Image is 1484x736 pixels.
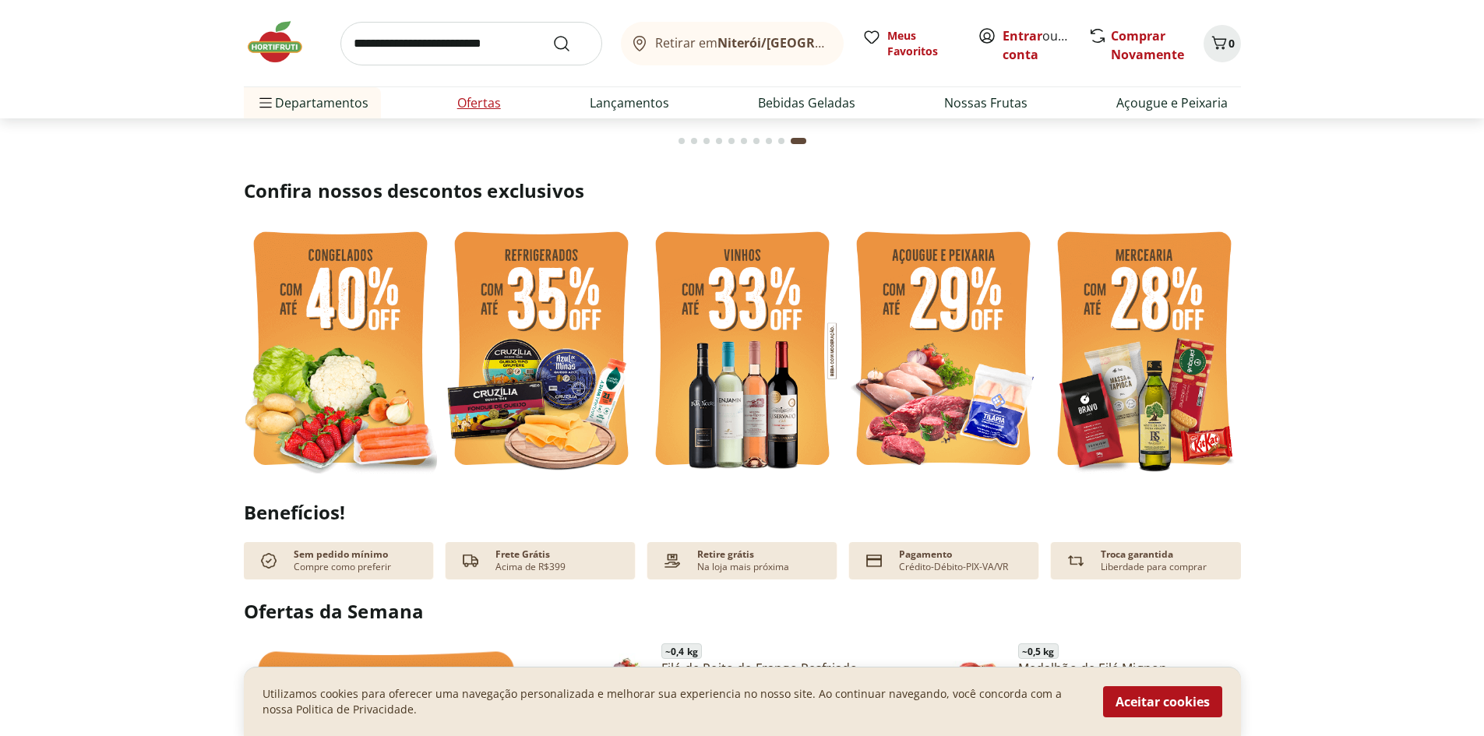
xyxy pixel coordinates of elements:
[256,84,275,121] button: Menu
[1111,27,1184,63] a: Comprar Novamente
[256,84,368,121] span: Departamentos
[590,93,669,112] a: Lançamentos
[495,561,566,573] p: Acima de R$399
[580,646,655,720] img: Filé de Peito de Frango Resfriado
[847,222,1040,480] img: açougue
[495,548,550,561] p: Frete Grátis
[675,122,688,160] button: Go to page 1 from fs-carousel
[862,28,959,59] a: Meus Favoritos
[244,178,1241,203] h2: Confira nossos descontos exclusivos
[244,222,437,480] img: feira
[775,122,788,160] button: Go to page 9 from fs-carousel
[263,686,1084,717] p: Utilizamos cookies para oferecer uma navegação personalizada e melhorar sua experiencia no nosso ...
[700,122,713,160] button: Go to page 3 from fs-carousel
[1003,26,1072,64] span: ou
[862,548,887,573] img: card
[445,222,638,480] img: refrigerados
[552,34,590,53] button: Submit Search
[1003,27,1088,63] a: Criar conta
[660,548,685,573] img: payment
[697,548,754,561] p: Retire grátis
[244,19,322,65] img: Hortifruti
[887,28,959,59] span: Meus Favoritos
[1018,643,1059,659] span: ~ 0,5 kg
[1018,660,1253,677] a: Medalhão de Filé Mignon
[1204,25,1241,62] button: Carrinho
[1228,36,1235,51] span: 0
[725,122,738,160] button: Go to page 5 from fs-carousel
[1101,548,1173,561] p: Troca garantida
[688,122,700,160] button: Go to page 2 from fs-carousel
[244,502,1241,523] h2: Benefícios!
[1003,27,1042,44] a: Entrar
[1048,222,1241,480] img: mercearia
[244,598,1241,625] h2: Ofertas da Semana
[655,36,827,50] span: Retirar em
[717,34,895,51] b: Niterói/[GEOGRAPHIC_DATA]
[340,22,602,65] input: search
[750,122,763,160] button: Go to page 7 from fs-carousel
[763,122,775,160] button: Go to page 8 from fs-carousel
[944,93,1028,112] a: Nossas Frutas
[661,660,896,677] a: Filé de Peito de Frango Resfriado
[788,122,809,160] button: Current page from fs-carousel
[621,22,844,65] button: Retirar emNiterói/[GEOGRAPHIC_DATA]
[458,548,483,573] img: truck
[899,548,952,561] p: Pagamento
[738,122,750,160] button: Go to page 6 from fs-carousel
[661,643,702,659] span: ~ 0,4 kg
[1101,561,1207,573] p: Liberdade para comprar
[1116,93,1228,112] a: Açougue e Peixaria
[758,93,855,112] a: Bebidas Geladas
[1103,686,1222,717] button: Aceitar cookies
[899,561,1008,573] p: Crédito-Débito-PIX-VA/VR
[646,222,839,480] img: vinho
[457,93,501,112] a: Ofertas
[713,122,725,160] button: Go to page 4 from fs-carousel
[1063,548,1088,573] img: Devolução
[294,561,391,573] p: Compre como preferir
[294,548,388,561] p: Sem pedido mínimo
[697,561,789,573] p: Na loja mais próxima
[256,548,281,573] img: check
